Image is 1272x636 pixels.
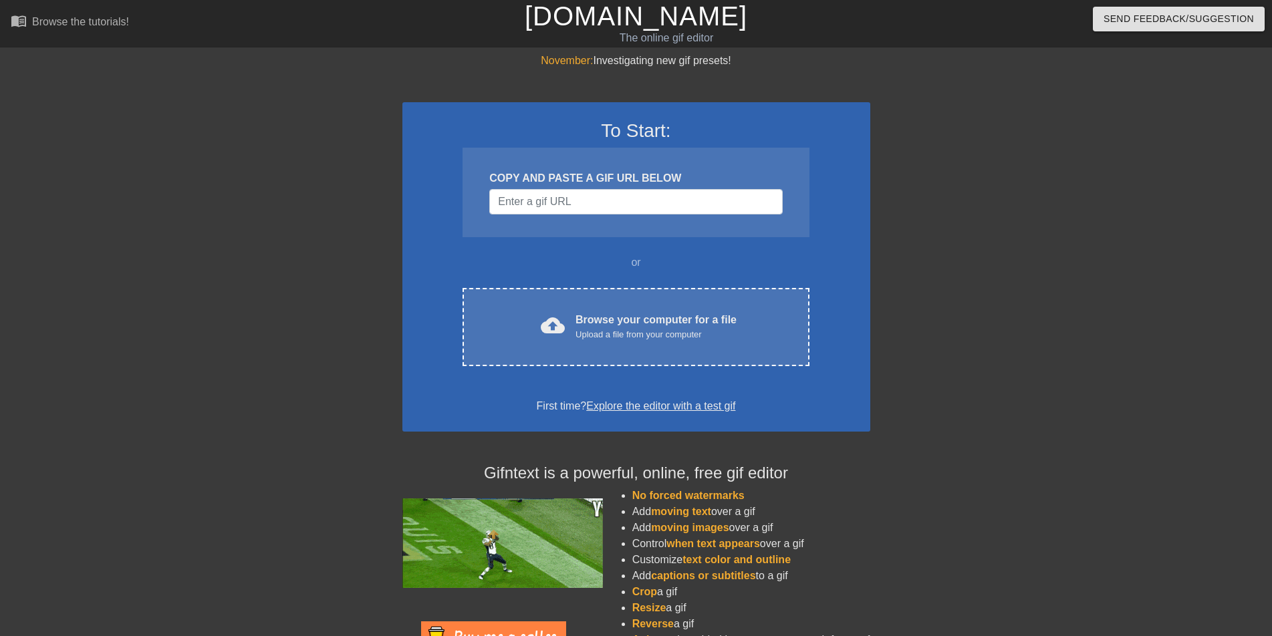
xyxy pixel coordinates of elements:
[666,538,760,549] span: when text appears
[632,552,870,568] li: Customize
[541,55,593,66] span: November:
[576,312,737,341] div: Browse your computer for a file
[651,506,711,517] span: moving text
[420,398,853,414] div: First time?
[651,522,729,533] span: moving images
[632,586,657,597] span: Crop
[632,568,870,584] li: Add to a gif
[437,255,836,271] div: or
[632,504,870,520] li: Add over a gif
[420,120,853,142] h3: To Start:
[402,464,870,483] h4: Gifntext is a powerful, online, free gif editor
[632,602,666,613] span: Resize
[11,13,129,33] a: Browse the tutorials!
[651,570,755,581] span: captions or subtitles
[32,16,129,27] div: Browse the tutorials!
[632,584,870,600] li: a gif
[430,30,902,46] div: The online gif editor
[1104,11,1254,27] span: Send Feedback/Suggestion
[632,600,870,616] li: a gif
[489,170,782,186] div: COPY AND PASTE A GIF URL BELOW
[632,520,870,536] li: Add over a gif
[541,313,565,337] span: cloud_upload
[632,616,870,632] li: a gif
[632,490,745,501] span: No forced watermarks
[11,13,27,29] span: menu_book
[586,400,735,412] a: Explore the editor with a test gif
[402,498,603,588] img: football_small.gif
[402,53,870,69] div: Investigating new gif presets!
[632,618,674,629] span: Reverse
[632,536,870,552] li: Control over a gif
[682,554,791,565] span: text color and outline
[525,1,747,31] a: [DOMAIN_NAME]
[576,328,737,341] div: Upload a file from your computer
[489,189,782,214] input: Username
[1093,7,1265,31] button: Send Feedback/Suggestion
